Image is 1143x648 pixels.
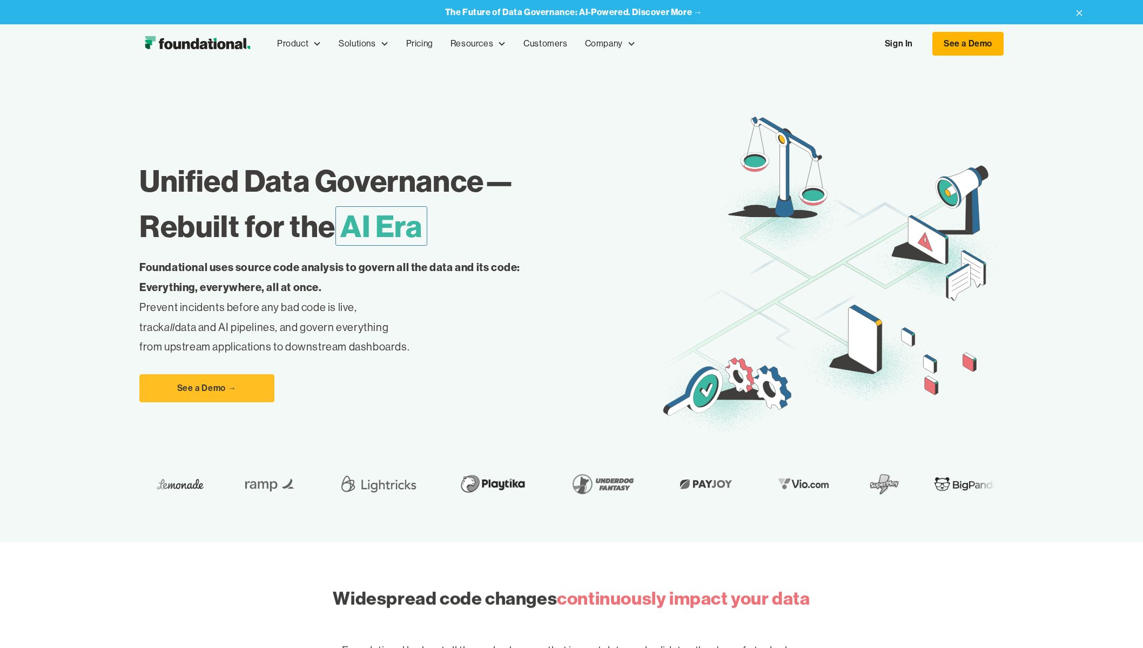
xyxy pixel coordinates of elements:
a: home [139,33,256,55]
a: Customers [515,26,576,62]
img: BigPanda [929,476,993,492]
img: Underdog Fantasy [561,469,634,499]
img: Playtika [449,469,526,499]
div: Product [268,26,330,62]
a: See a Demo [932,32,1004,56]
a: Pricing [398,26,442,62]
strong: Foundational uses source code analysis to govern all the data and its code: Everything, everywher... [139,260,520,294]
img: Vio.com [767,476,830,492]
img: Ramp [233,469,298,499]
em: all [164,320,175,334]
img: Lightricks [332,469,414,499]
span: AI Era [335,206,427,246]
h1: Unified Data Governance— Rebuilt for the [139,158,658,249]
h2: Widespread code changes [333,586,810,611]
div: Resources [451,37,493,51]
div: Company [585,37,623,51]
strong: The Future of Data Governance: AI-Powered. Discover More → [445,6,703,17]
img: SuperPlay [864,469,895,499]
div: Company [576,26,644,62]
div: Resources [442,26,515,62]
a: See a Demo → [139,374,274,402]
div: Product [277,37,308,51]
span: continuously impact your data [557,587,810,610]
img: Payjoy [669,476,732,492]
p: Prevent incidents before any bad code is live, track data and AI pipelines, and govern everything... [139,258,554,357]
a: Sign In [874,32,924,55]
a: The Future of Data Governance: AI-Powered. Discover More → [445,7,703,17]
img: Lemonade [151,476,198,492]
div: Solutions [330,26,397,62]
img: Foundational Logo [139,33,256,55]
div: Solutions [339,37,375,51]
